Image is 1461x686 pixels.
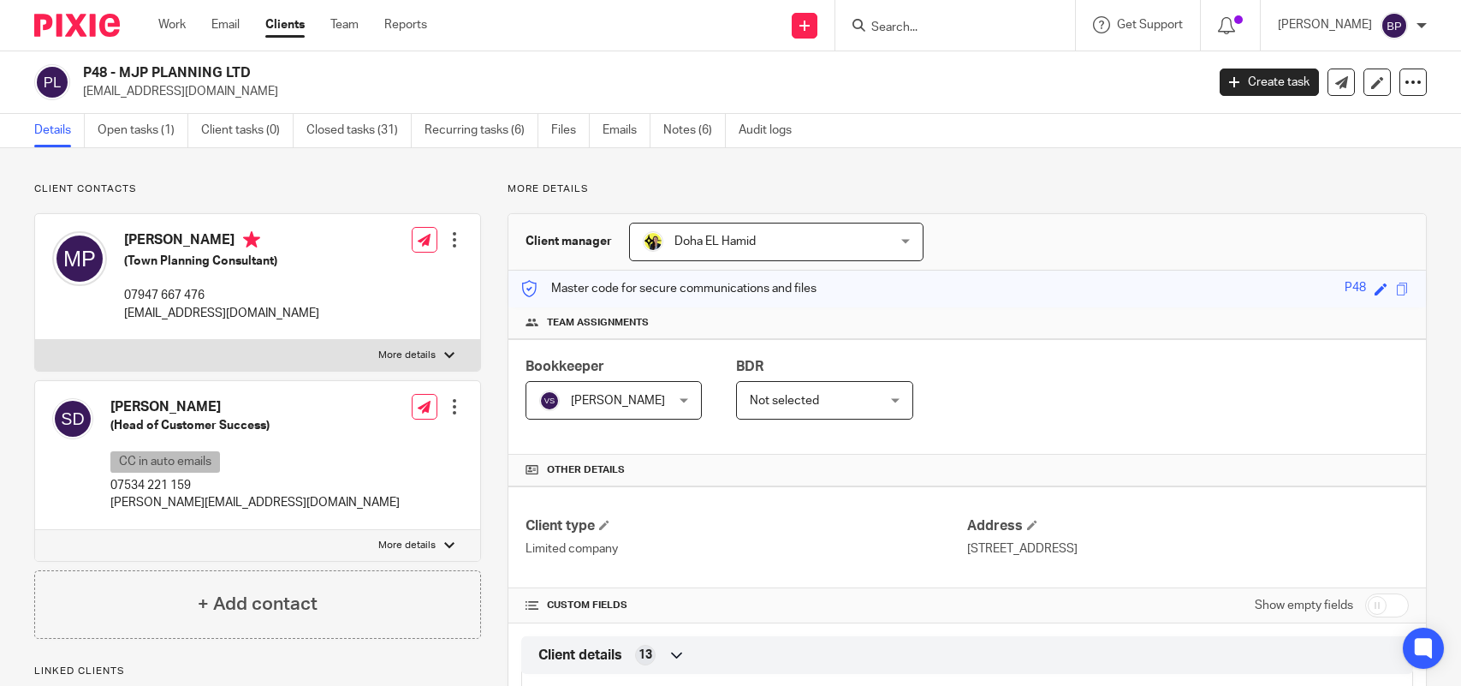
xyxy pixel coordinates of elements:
img: svg%3E [52,398,93,439]
a: Closed tasks (31) [306,114,412,147]
p: Limited company [526,540,967,558]
span: Bookkeeper [526,360,604,373]
p: [PERSON_NAME][EMAIL_ADDRESS][DOMAIN_NAME] [110,494,400,511]
a: Open tasks (1) [98,114,188,147]
p: 07534 221 159 [110,477,400,494]
p: [EMAIL_ADDRESS][DOMAIN_NAME] [124,305,319,322]
p: Linked clients [34,665,481,678]
a: Client tasks (0) [201,114,294,147]
img: Pixie [34,14,120,37]
a: Work [158,16,186,33]
img: svg%3E [539,391,560,411]
i: Primary [243,231,260,248]
h5: (Town Planning Consultant) [124,253,319,270]
a: Notes (6) [663,114,726,147]
input: Search [870,21,1024,36]
span: [PERSON_NAME] [571,395,665,407]
span: BDR [736,360,763,373]
h4: Client type [526,517,967,535]
img: Doha-Starbridge.jpg [643,231,663,252]
a: Create task [1220,69,1319,96]
h4: [PERSON_NAME] [124,231,319,253]
span: Other details [547,463,625,477]
span: Get Support [1117,19,1183,31]
p: [EMAIL_ADDRESS][DOMAIN_NAME] [83,83,1194,100]
label: Show empty fields [1255,597,1353,614]
h2: P48 - MJP PLANNING LTD [83,64,971,82]
img: svg%3E [52,231,107,286]
p: Master code for secure communications and files [521,280,817,297]
a: Email [211,16,240,33]
p: More details [378,349,436,362]
span: Team assignments [547,316,649,330]
h4: Address [967,517,1409,535]
span: 13 [638,647,652,664]
h3: Client manager [526,233,612,250]
div: P48 [1345,279,1366,299]
h5: (Head of Customer Success) [110,417,400,434]
h4: CUSTOM FIELDS [526,599,967,612]
a: Files [551,114,590,147]
a: Clients [265,16,305,33]
p: CC in auto emails [110,451,220,473]
p: [STREET_ADDRESS] [967,540,1409,558]
span: Not selected [750,395,819,407]
a: Audit logs [739,114,805,147]
p: 07947 667 476 [124,287,319,304]
a: Details [34,114,85,147]
p: Client contacts [34,182,481,196]
a: Emails [603,114,650,147]
img: svg%3E [1381,12,1408,39]
span: Doha EL Hamid [674,236,756,248]
img: svg%3E [34,64,70,100]
a: Team [330,16,359,33]
a: Recurring tasks (6) [425,114,538,147]
span: Client details [538,647,622,665]
p: More details [378,539,436,552]
h4: + Add contact [198,591,318,617]
a: Reports [384,16,427,33]
p: [PERSON_NAME] [1278,16,1372,33]
p: More details [508,182,1427,196]
h4: [PERSON_NAME] [110,398,400,416]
